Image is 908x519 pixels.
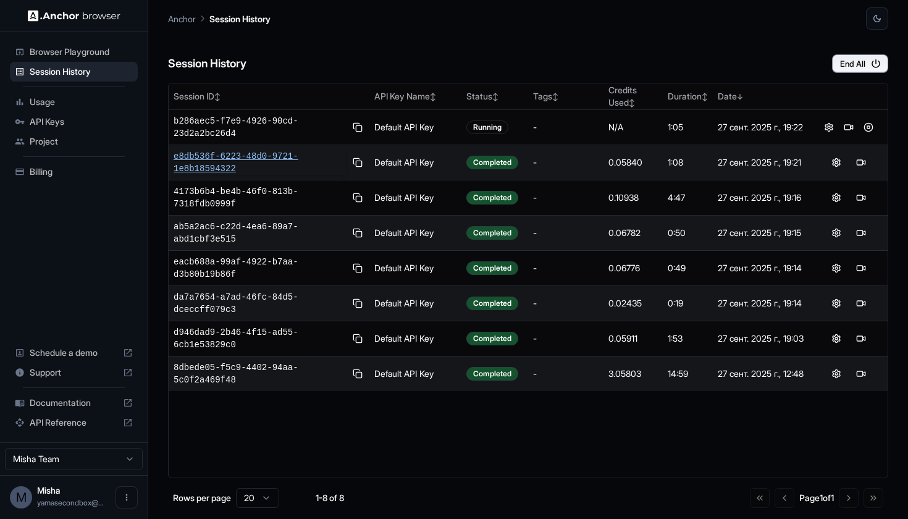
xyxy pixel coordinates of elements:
div: 0.05840 [608,156,658,169]
p: Session History [209,12,271,25]
div: - [533,262,598,274]
div: Completed [466,332,518,345]
div: - [533,332,598,345]
div: - [533,156,598,169]
div: 27 сент. 2025 г., 19:14 [718,262,804,274]
div: Completed [466,297,518,310]
div: Session History [10,62,138,82]
div: - [533,297,598,310]
td: Default API Key [369,180,461,216]
div: 27 сент. 2025 г., 19:16 [718,192,804,204]
div: API Reference [10,413,138,432]
div: 27 сент. 2025 г., 19:21 [718,156,804,169]
p: Rows per page [173,492,231,504]
td: Default API Key [369,110,461,145]
span: ↕ [629,98,635,108]
span: ↓ [737,92,743,101]
div: 27 сент. 2025 г., 19:22 [718,121,804,133]
div: Schedule a demo [10,343,138,363]
div: 14:59 [668,368,708,380]
div: 0.10938 [608,192,658,204]
div: Usage [10,92,138,112]
div: 0:19 [668,297,708,310]
div: Completed [466,226,518,240]
span: ↕ [552,92,558,101]
div: - [533,368,598,380]
div: Credits Used [608,84,658,109]
div: Tags [533,90,598,103]
div: 0.06782 [608,227,658,239]
td: Default API Key [369,251,461,286]
div: 0.05911 [608,332,658,345]
td: Default API Key [369,357,461,392]
div: Session ID [174,90,364,103]
div: Running [466,120,508,134]
div: 0.06776 [608,262,658,274]
div: 27 сент. 2025 г., 19:03 [718,332,804,345]
span: 8dbede05-f5c9-4402-94aa-5c0f2a469f48 [174,361,346,386]
div: 0.02435 [608,297,658,310]
span: eacb688a-99af-4922-b7aa-d3b80b19b86f [174,256,346,281]
span: Project [30,135,133,148]
td: Default API Key [369,286,461,321]
span: Documentation [30,397,118,409]
div: Completed [466,261,518,275]
div: 1:08 [668,156,708,169]
div: N/A [608,121,658,133]
span: API Keys [30,116,133,128]
img: Anchor Logo [28,10,120,22]
div: Support [10,363,138,382]
div: Duration [668,90,708,103]
div: 4:47 [668,192,708,204]
span: ↕ [702,92,708,101]
div: Completed [466,367,518,381]
div: Page 1 of 1 [799,492,834,504]
div: API Key Name [374,90,456,103]
button: Open menu [116,486,138,508]
div: 27 сент. 2025 г., 19:15 [718,227,804,239]
p: Anchor [168,12,196,25]
div: 27 сент. 2025 г., 19:14 [718,297,804,310]
span: 4173b6b4-be4b-46f0-813b-7318fdb0999f [174,185,346,210]
td: Default API Key [369,145,461,180]
span: ab5a2ac6-c22d-4ea6-89a7-abd1cbf3e515 [174,221,346,245]
div: Completed [466,156,518,169]
span: API Reference [30,416,118,429]
div: 27 сент. 2025 г., 12:48 [718,368,804,380]
div: 3.05803 [608,368,658,380]
nav: breadcrumb [168,12,271,25]
div: - [533,227,598,239]
div: M [10,486,32,508]
span: d946dad9-2b46-4f15-ad55-6cb1e53829c0 [174,326,346,351]
div: Project [10,132,138,151]
span: Billing [30,166,133,178]
span: Schedule a demo [30,347,118,359]
span: da7a7654-a7ad-46fc-84d5-dceccff079c3 [174,291,346,316]
span: Support [30,366,118,379]
span: ↕ [214,92,221,101]
td: Default API Key [369,321,461,357]
div: - [533,121,598,133]
button: End All [832,54,888,73]
span: Session History [30,65,133,78]
div: 0:50 [668,227,708,239]
div: 1:05 [668,121,708,133]
span: b286aec5-f7e9-4926-90cd-23d2a2bc26d4 [174,115,346,140]
span: ↕ [430,92,436,101]
div: 1-8 of 8 [299,492,361,504]
div: Status [466,90,524,103]
div: 1:53 [668,332,708,345]
span: Browser Playground [30,46,133,58]
div: - [533,192,598,204]
span: Usage [30,96,133,108]
span: ↕ [492,92,498,101]
span: yamasecondbox@gmail.com [37,498,104,507]
div: Billing [10,162,138,182]
div: 0:49 [668,262,708,274]
div: Completed [466,191,518,205]
span: Misha [37,485,61,496]
div: API Keys [10,112,138,132]
div: Documentation [10,393,138,413]
div: Browser Playground [10,42,138,62]
span: e8db536f-6223-48d0-9721-1e8b18594322 [174,150,346,175]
